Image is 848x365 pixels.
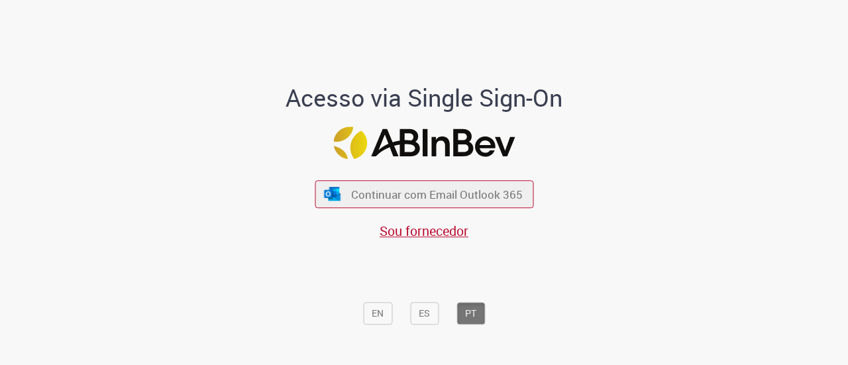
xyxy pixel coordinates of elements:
h1: Acesso via Single Sign-On [240,85,608,111]
button: ES [410,302,439,325]
img: Logo ABInBev [333,127,515,159]
button: PT [456,302,485,325]
span: Continuar com Email Outlook 365 [351,187,523,202]
button: EN [363,302,392,325]
img: ícone Azure/Microsoft 360 [323,187,342,201]
a: Sou fornecedor [380,222,468,240]
button: ícone Azure/Microsoft 360 Continuar com Email Outlook 365 [315,181,533,208]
